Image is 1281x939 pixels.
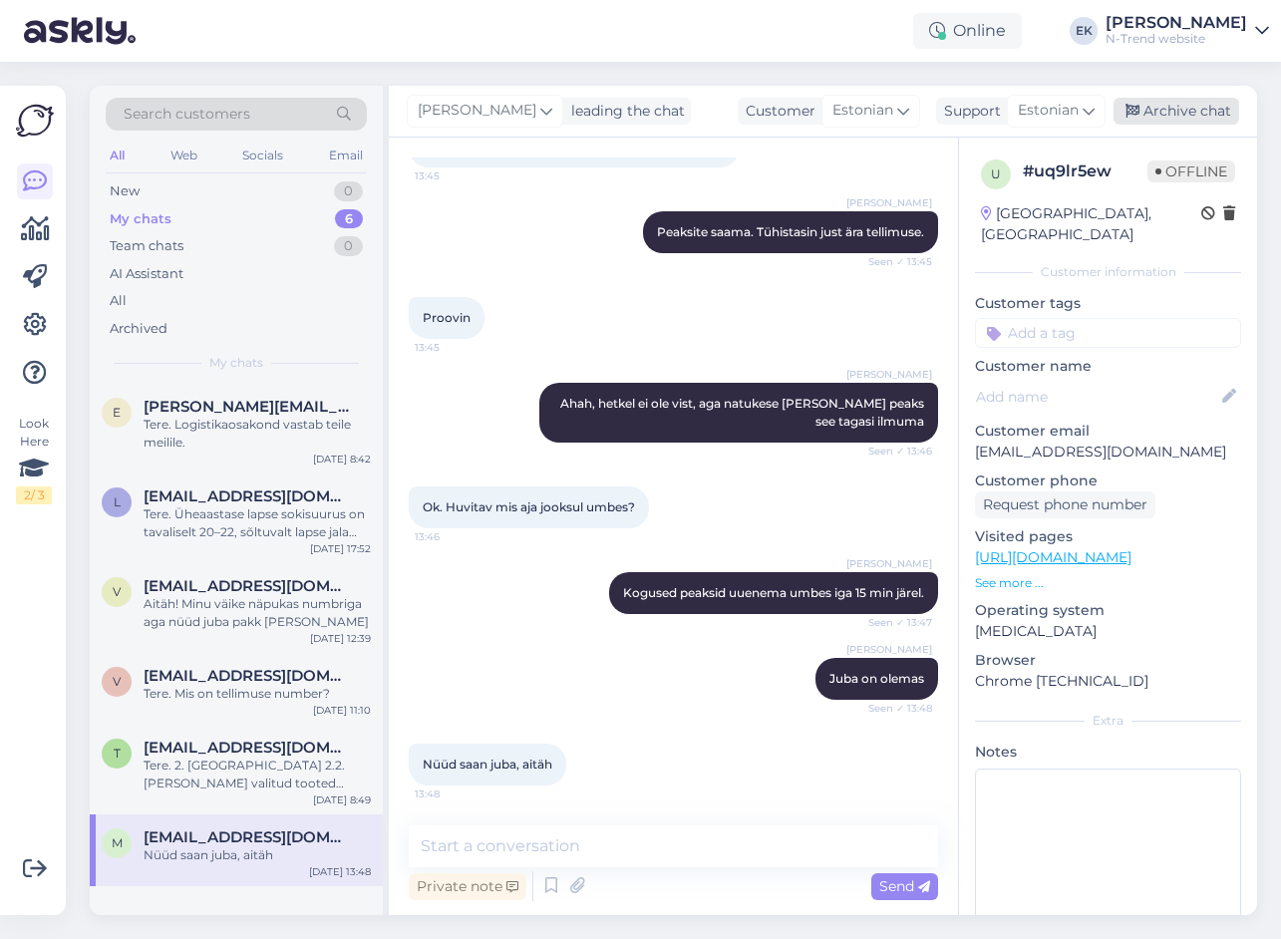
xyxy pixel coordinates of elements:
[16,415,52,504] div: Look Here
[144,685,371,703] div: Tere. Mis on tellimuse number?
[832,100,893,122] span: Estonian
[415,168,489,183] span: 13:45
[144,667,351,685] span: Valgegerli@gmail.com
[846,556,932,571] span: [PERSON_NAME]
[310,631,371,646] div: [DATE] 12:39
[110,181,140,201] div: New
[313,703,371,718] div: [DATE] 11:10
[415,529,489,544] span: 13:46
[144,416,371,452] div: Tere. Logistikaosakond vastab teile meilile.
[975,671,1241,692] p: Chrome [TECHNICAL_ID]
[423,757,552,772] span: Nüüd saan juba, aitäh
[106,143,129,168] div: All
[112,835,123,850] span: M
[423,310,471,325] span: Proovin
[16,102,54,140] img: Askly Logo
[829,671,924,686] span: Juba on olemas
[1018,100,1079,122] span: Estonian
[563,101,685,122] div: leading the chat
[238,143,287,168] div: Socials
[857,444,932,459] span: Seen ✓ 13:46
[991,166,1001,181] span: u
[110,291,127,311] div: All
[325,143,367,168] div: Email
[738,101,815,122] div: Customer
[335,209,363,229] div: 6
[144,505,371,541] div: Tere. Üheaastase lapse sokisuurus on tavaliselt 20–22, sõltuvalt lapse jala pikkusest.
[415,786,489,801] span: 13:48
[623,585,924,600] span: Kogused peaksid uuenema umbes iga 15 min järel.
[110,264,183,284] div: AI Assistant
[1114,98,1239,125] div: Archive chat
[975,356,1241,377] p: Customer name
[1070,17,1098,45] div: EK
[418,100,536,122] span: [PERSON_NAME]
[657,224,924,239] span: Peaksite saama. Tühistasin just ära tellimuse.
[975,470,1241,491] p: Customer phone
[936,101,1001,122] div: Support
[309,864,371,879] div: [DATE] 13:48
[975,263,1241,281] div: Customer information
[975,526,1241,547] p: Visited pages
[409,873,526,900] div: Private note
[975,650,1241,671] p: Browser
[144,828,351,846] span: Ml.jullinen@gmail.com
[144,398,351,416] span: evert.626@gmail.com
[913,13,1022,49] div: Online
[981,203,1201,245] div: [GEOGRAPHIC_DATA], [GEOGRAPHIC_DATA]
[144,487,351,505] span: llepp1963@gmail.com
[310,541,371,556] div: [DATE] 17:52
[857,615,932,630] span: Seen ✓ 13:47
[975,491,1155,518] div: Request phone number
[110,209,171,229] div: My chats
[975,574,1241,592] p: See more ...
[560,396,927,429] span: Ahah, hetkel ei ole vist, aga natukese [PERSON_NAME] peaks see tagasi ilmuma
[846,642,932,657] span: [PERSON_NAME]
[975,548,1131,566] a: [URL][DOMAIN_NAME]
[1106,15,1269,47] a: [PERSON_NAME]N-Trend website
[144,846,371,864] div: Nüüd saan juba, aitäh
[975,742,1241,763] p: Notes
[975,318,1241,348] input: Add a tag
[144,757,371,792] div: Tere. 2. [GEOGRAPHIC_DATA] 2.2. [PERSON_NAME] valitud tooted asuvad erinevates ladudes võib tarne...
[144,595,371,631] div: Aitäh! Minu väike näpukas numbriga aga nüüd juba pakk [PERSON_NAME]
[110,319,167,339] div: Archived
[975,293,1241,314] p: Customer tags
[144,739,351,757] span: treimanmaribel@gmail.com
[209,354,263,372] span: My chats
[110,236,183,256] div: Team chats
[334,181,363,201] div: 0
[16,486,52,504] div: 2 / 3
[313,452,371,467] div: [DATE] 8:42
[415,340,489,355] span: 13:45
[846,195,932,210] span: [PERSON_NAME]
[114,746,121,761] span: t
[166,143,201,168] div: Web
[1106,15,1247,31] div: [PERSON_NAME]
[975,421,1241,442] p: Customer email
[975,442,1241,463] p: [EMAIL_ADDRESS][DOMAIN_NAME]
[113,405,121,420] span: e
[1106,31,1247,47] div: N-Trend website
[879,877,930,895] span: Send
[113,584,121,599] span: V
[124,104,250,125] span: Search customers
[975,712,1241,730] div: Extra
[857,701,932,716] span: Seen ✓ 13:48
[334,236,363,256] div: 0
[144,577,351,595] span: Valgegerli@gmail.com
[857,254,932,269] span: Seen ✓ 13:45
[1023,159,1147,183] div: # uq9lr5ew
[975,621,1241,642] p: [MEDICAL_DATA]
[1147,160,1235,182] span: Offline
[113,674,121,689] span: V
[423,499,635,514] span: Ok. Huvitav mis aja jooksul umbes?
[313,792,371,807] div: [DATE] 8:49
[846,367,932,382] span: [PERSON_NAME]
[976,386,1218,408] input: Add name
[114,494,121,509] span: l
[975,600,1241,621] p: Operating system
